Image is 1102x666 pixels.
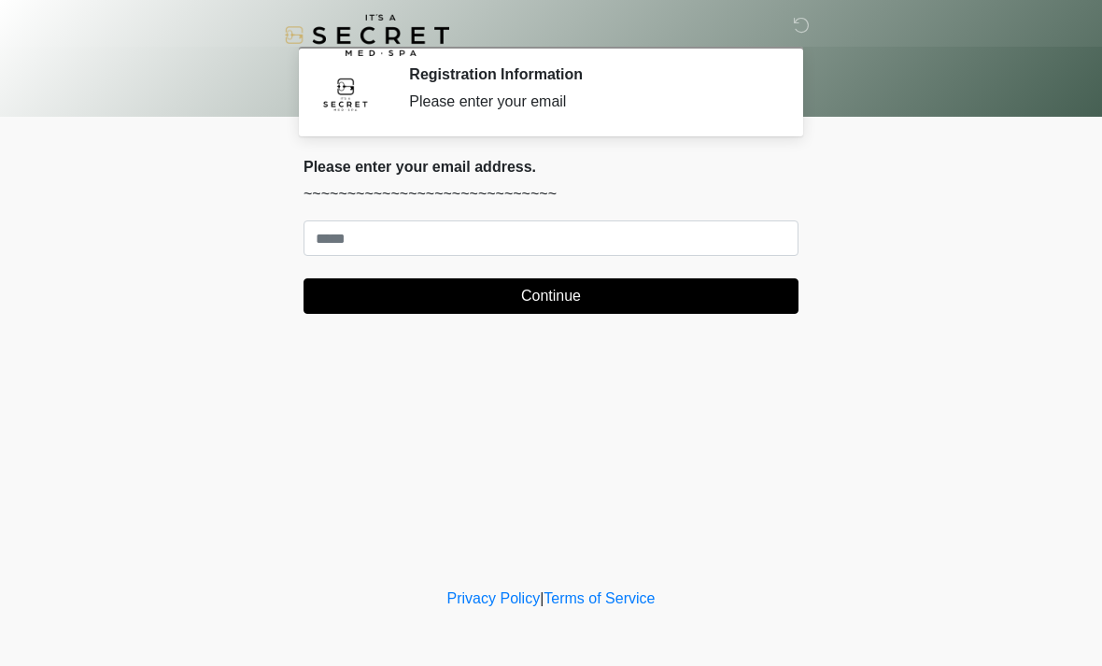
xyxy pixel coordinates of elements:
h2: Please enter your email address. [304,158,798,176]
img: Agent Avatar [318,65,374,121]
button: Continue [304,278,798,314]
img: It's A Secret Med Spa Logo [285,14,449,56]
a: | [540,590,544,606]
h2: Registration Information [409,65,770,83]
div: Please enter your email [409,91,770,113]
p: ~~~~~~~~~~~~~~~~~~~~~~~~~~~~~ [304,183,798,205]
a: Terms of Service [544,590,655,606]
a: Privacy Policy [447,590,541,606]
